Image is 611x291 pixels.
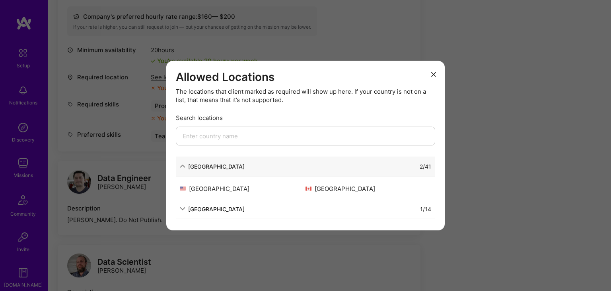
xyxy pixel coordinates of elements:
[176,113,435,122] div: Search locations
[176,71,435,84] h3: Allowed Locations
[180,184,305,193] div: [GEOGRAPHIC_DATA]
[431,72,436,77] i: icon Close
[166,61,445,230] div: modal
[180,206,185,212] i: icon ArrowDown
[420,162,431,170] div: 2 / 41
[176,126,435,145] input: Enter country name
[176,87,435,104] div: The locations that client marked as required will show up here. If your country is not on a list,...
[180,186,186,191] img: United States
[188,162,245,170] div: [GEOGRAPHIC_DATA]
[188,204,245,213] div: [GEOGRAPHIC_DATA]
[305,186,311,191] img: Canada
[420,204,431,213] div: 1 / 14
[180,163,185,169] i: icon ArrowDown
[305,184,431,193] div: [GEOGRAPHIC_DATA]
